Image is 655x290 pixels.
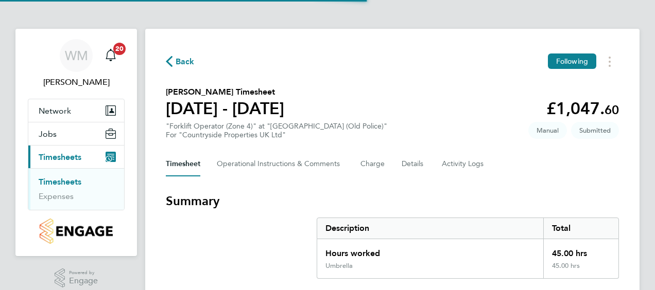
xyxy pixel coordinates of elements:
div: "Forklift Operator (Zone 4)" at "[GEOGRAPHIC_DATA] (Old Police)" [166,122,387,139]
span: This timesheet is Submitted. [571,122,619,139]
span: WM [65,49,88,62]
span: Back [176,56,195,68]
div: Summary [317,217,619,279]
span: This timesheet was manually created. [528,122,567,139]
nav: Main navigation [15,29,137,256]
div: Total [543,218,618,239]
div: For "Countryside Properties UK Ltd" [166,131,387,139]
span: Engage [69,277,98,285]
a: Go to home page [28,219,125,244]
div: Umbrella [325,262,353,270]
button: Details [402,152,425,176]
button: Timesheets [28,146,124,168]
div: Description [317,218,543,239]
span: Will Mills [28,76,125,88]
div: Timesheets [28,168,124,210]
div: Hours worked [317,239,543,262]
h3: Summary [166,193,619,209]
h1: [DATE] - [DATE] [166,98,284,119]
button: Activity Logs [442,152,485,176]
button: Network [28,99,124,122]
a: Powered byEngage [55,268,98,288]
button: Timesheet [166,152,200,176]
span: Powered by [69,268,98,277]
button: Charge [360,152,385,176]
a: Expenses [39,191,74,201]
span: 60 [605,102,619,117]
a: WM[PERSON_NAME] [28,39,125,88]
button: Following [548,53,596,69]
a: 20 [100,39,121,72]
button: Timesheets Menu [600,53,619,69]
button: Back [166,55,195,68]
button: Jobs [28,122,124,145]
h2: [PERSON_NAME] Timesheet [166,86,284,98]
div: 45.00 hrs [543,262,618,278]
button: Operational Instructions & Comments [217,152,344,176]
span: Jobs [39,129,57,139]
span: 20 [113,43,126,55]
span: Network [39,106,71,116]
div: 45.00 hrs [543,239,618,262]
span: Following [556,57,588,66]
img: countryside-properties-logo-retina.png [40,219,112,244]
a: Timesheets [39,177,81,187]
app-decimal: £1,047. [546,99,619,118]
span: Timesheets [39,152,81,162]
